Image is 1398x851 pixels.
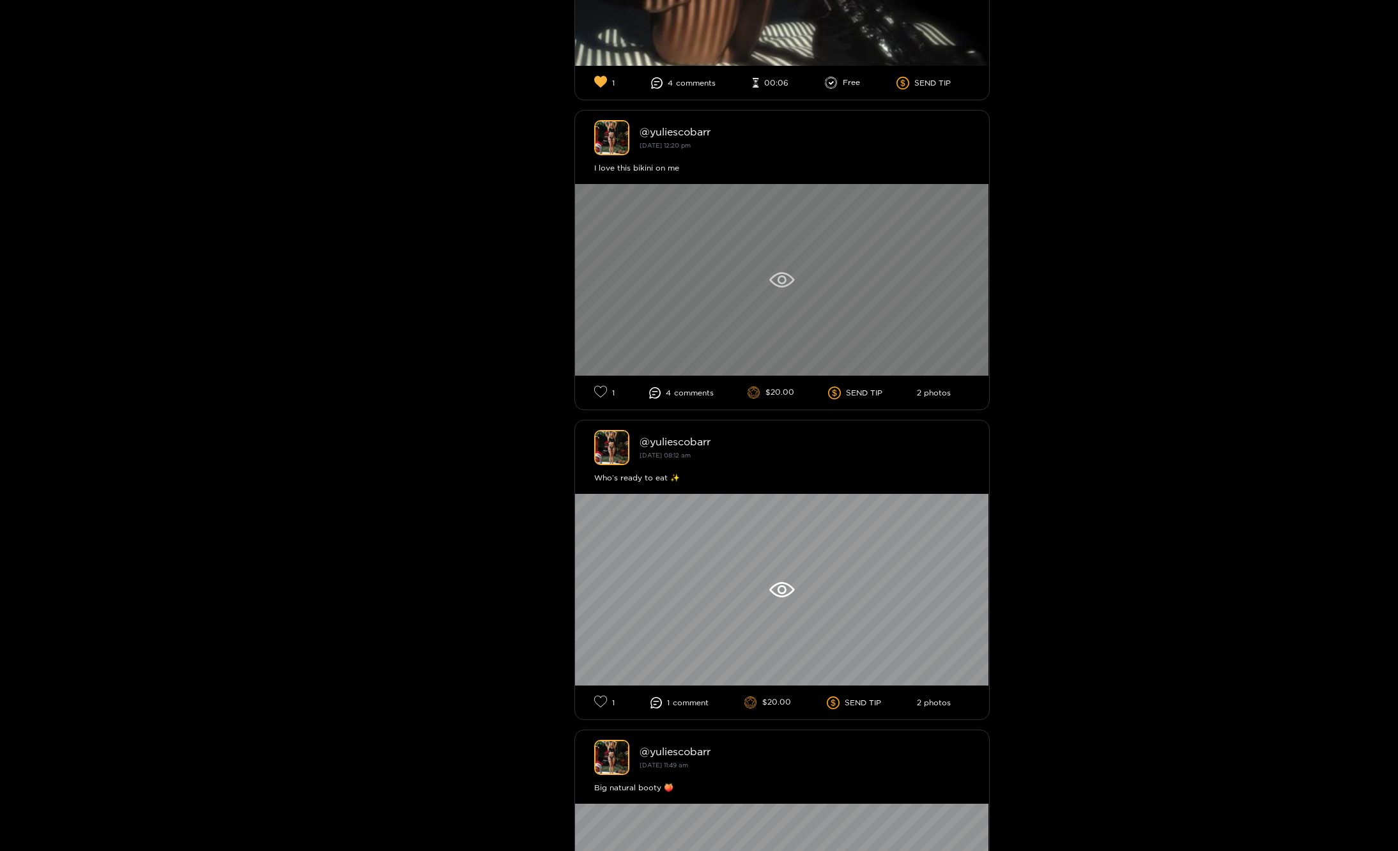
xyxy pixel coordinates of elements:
[896,77,914,89] span: dollar
[594,471,970,484] div: Who’s ready to eat ✨
[744,696,791,709] li: $20.00
[640,142,691,149] small: [DATE] 12:20 pm
[594,781,970,794] div: Big natural booty 🍑
[827,696,845,709] span: dollar
[640,762,688,769] small: [DATE] 11:49 am
[896,77,951,89] li: SEND TIP
[827,696,881,709] li: SEND TIP
[640,452,691,459] small: [DATE] 08:12 am
[640,746,970,757] div: @ yuliescobarr
[640,436,970,447] div: @ yuliescobarr
[674,388,714,397] span: comment s
[594,430,629,465] img: yuliescobarr
[748,387,794,399] li: $20.00
[594,740,629,775] img: yuliescobarr
[594,385,615,400] li: 1
[649,387,714,399] li: 4
[825,77,860,89] li: Free
[650,697,709,709] li: 1
[673,698,709,707] span: comment
[828,387,846,399] span: dollar
[640,126,970,137] div: @ yuliescobarr
[676,79,716,88] span: comment s
[594,162,970,174] div: I love this bikini on me
[594,75,615,90] li: 1
[917,388,951,397] li: 2 photos
[651,77,716,89] li: 4
[594,695,615,710] li: 1
[917,698,951,707] li: 2 photos
[753,78,788,88] li: 00:06
[594,120,629,155] img: yuliescobarr
[828,387,882,399] li: SEND TIP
